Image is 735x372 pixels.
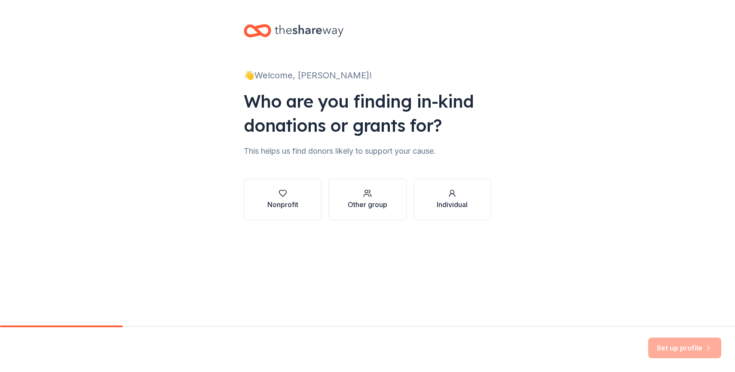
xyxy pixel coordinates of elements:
div: Who are you finding in-kind donations or grants for? [244,89,491,137]
button: Nonprofit [244,179,322,220]
button: Individual [413,179,491,220]
button: Other group [328,179,406,220]
div: Other group [348,199,387,210]
div: This helps us find donors likely to support your cause. [244,144,491,158]
div: Nonprofit [267,199,298,210]
div: Individual [437,199,468,210]
div: 👋 Welcome, [PERSON_NAME]! [244,68,491,82]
